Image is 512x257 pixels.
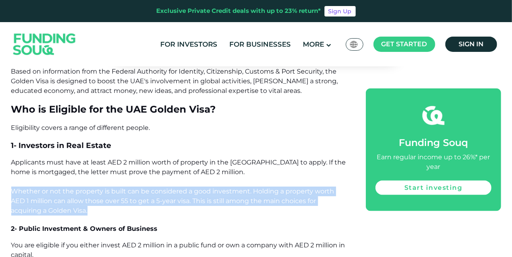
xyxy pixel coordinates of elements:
[375,181,491,195] a: Start investing
[11,68,338,95] span: Based on information from the Federal Authority for Identity, Citizenship, Customs & Port Securit...
[324,6,356,16] a: Sign Up
[11,141,112,150] span: 1- Investors in Real Estate
[11,158,346,214] span: Applicants must have at least AED 2 million worth of property in the [GEOGRAPHIC_DATA] to apply. ...
[303,40,324,48] span: More
[459,40,483,48] span: Sign in
[422,105,445,127] img: fsicon
[157,6,321,16] div: Exclusive Private Credit deals with up to 23% return*
[11,225,158,232] span: 2- Public Investment & Owners of Business
[227,38,293,51] a: For Businesses
[381,40,427,48] span: Get started
[11,124,150,132] span: Eligibility covers a range of different people.
[375,152,491,172] div: Earn regular income up to 26%* per year
[158,38,219,51] a: For Investors
[5,24,84,65] img: Logo
[350,41,357,48] img: SA Flag
[11,103,216,115] span: Who is Eligible for the UAE Golden Visa?
[445,37,497,52] a: Sign in
[399,137,468,148] span: Funding Souq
